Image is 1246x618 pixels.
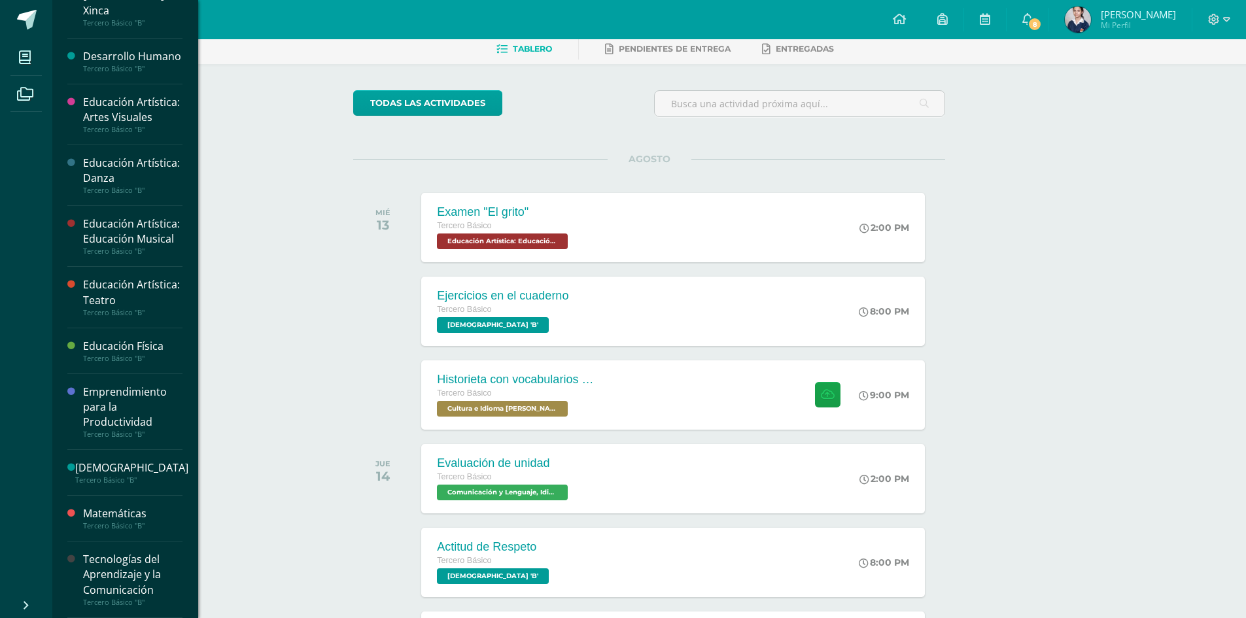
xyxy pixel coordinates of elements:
span: Tercero Básico [437,221,491,230]
div: Tercero Básico "B" [83,521,182,530]
a: [DEMOGRAPHIC_DATA]Tercero Básico "B" [75,460,188,485]
div: 14 [375,468,390,484]
div: Tercero Básico "B" [83,430,182,439]
div: Examen "El grito" [437,205,571,219]
div: [DEMOGRAPHIC_DATA] [75,460,188,475]
span: 8 [1028,17,1042,31]
span: Mi Perfil [1101,20,1176,31]
a: Desarrollo HumanoTercero Básico "B" [83,49,182,73]
div: Historieta con vocabularios básicos en kaqchikel [437,373,594,386]
div: Desarrollo Humano [83,49,182,64]
div: 13 [375,217,390,233]
a: Educación Artística: Educación MusicalTercero Básico "B" [83,216,182,256]
a: Emprendimiento para la ProductividadTercero Básico "B" [83,385,182,439]
a: todas las Actividades [353,90,502,116]
span: Comunicación y Lenguaje, Idioma Español 'B' [437,485,568,500]
div: Tercero Básico "B" [83,18,182,27]
div: 9:00 PM [859,389,909,401]
a: Educación Artística: DanzaTercero Básico "B" [83,156,182,195]
span: Tercero Básico [437,556,491,565]
span: Tablero [513,44,552,54]
div: Evaluación de unidad [437,456,571,470]
div: MIÉ [375,208,390,217]
a: Educación Artística: Artes VisualesTercero Básico "B" [83,95,182,134]
div: Tercero Básico "B" [83,186,182,195]
div: Tercero Básico "B" [83,308,182,317]
div: Tercero Básico "B" [83,64,182,73]
a: Entregadas [762,39,834,60]
div: Tecnologías del Aprendizaje y la Comunicación [83,552,182,597]
a: Pendientes de entrega [605,39,731,60]
div: Educación Artística: Artes Visuales [83,95,182,125]
div: Tercero Básico "B" [83,598,182,607]
span: Evangelización 'B' [437,568,549,584]
span: Pendientes de entrega [619,44,731,54]
span: Entregadas [776,44,834,54]
span: Tercero Básico [437,305,491,314]
div: Tercero Básico "B" [83,354,182,363]
div: 2:00 PM [859,222,909,233]
a: Educación Artística: TeatroTercero Básico "B" [83,277,182,317]
div: 2:00 PM [859,473,909,485]
span: Evangelización 'B' [437,317,549,333]
input: Busca una actividad próxima aquí... [655,91,944,116]
span: AGOSTO [608,153,691,165]
span: Tercero Básico [437,388,491,398]
a: Tecnologías del Aprendizaje y la ComunicaciónTercero Básico "B" [83,552,182,606]
img: fb6e497ef7df3272baa0bf91db71b74a.png [1065,7,1091,33]
div: Educación Artística: Danza [83,156,182,186]
div: Emprendimiento para la Productividad [83,385,182,430]
div: JUE [375,459,390,468]
span: [PERSON_NAME] [1101,8,1176,21]
div: 8:00 PM [859,305,909,317]
div: Tercero Básico "B" [75,475,188,485]
div: Educación Artística: Teatro [83,277,182,307]
div: Ejercicios en el cuaderno [437,289,568,303]
div: Tercero Básico "B" [83,247,182,256]
div: Matemáticas [83,506,182,521]
a: MatemáticasTercero Básico "B" [83,506,182,530]
div: 8:00 PM [859,557,909,568]
div: Educación Física [83,339,182,354]
span: Cultura e Idioma Maya Garífuna o Xinca 'B' [437,401,568,417]
a: Tablero [496,39,552,60]
div: Educación Artística: Educación Musical [83,216,182,247]
span: Educación Artística: Educación Musical 'B' [437,233,568,249]
span: Tercero Básico [437,472,491,481]
a: Educación FísicaTercero Básico "B" [83,339,182,363]
div: Tercero Básico "B" [83,125,182,134]
div: Actitud de Respeto [437,540,552,554]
